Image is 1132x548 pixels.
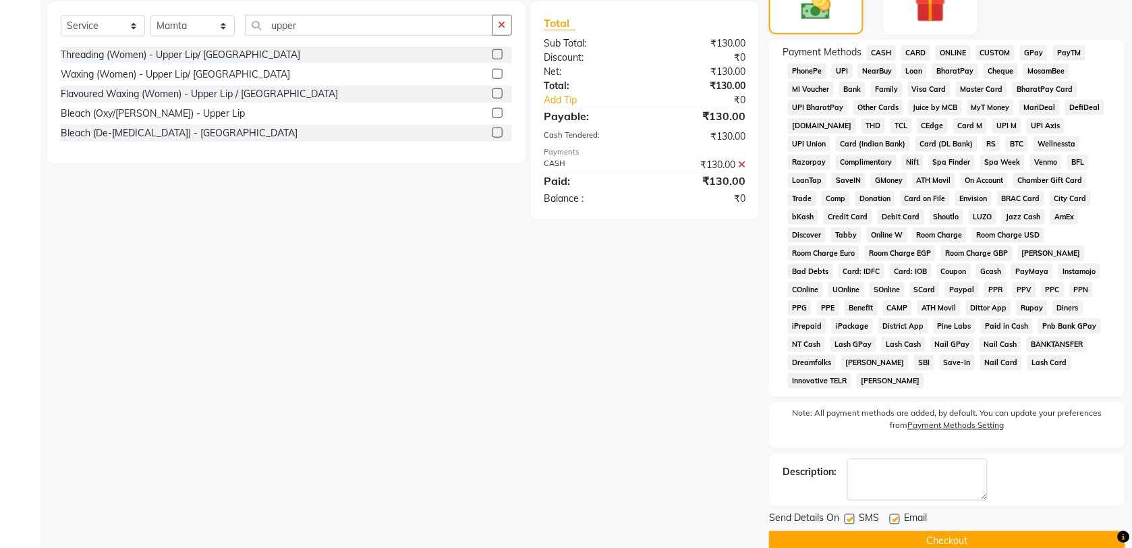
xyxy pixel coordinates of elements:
[534,192,645,206] div: Balance :
[663,93,756,107] div: ₹0
[1023,63,1069,79] span: MosamBee
[955,191,992,207] span: Envision
[839,82,866,97] span: Bank
[645,79,756,93] div: ₹130.00
[972,227,1044,243] span: Room Charge USD
[788,246,859,261] span: Room Charge Euro
[1013,282,1036,298] span: PPV
[913,173,956,188] span: ATH Movil
[824,209,872,225] span: Credit Card
[1017,300,1048,316] span: Rupay
[901,191,951,207] span: Card on File
[645,192,756,206] div: ₹0
[534,65,645,79] div: Net:
[969,209,996,225] span: LUZO
[901,45,930,61] span: CARD
[822,191,850,207] span: Comp
[645,36,756,51] div: ₹130.00
[61,126,298,140] div: Bleach (De-[MEDICAL_DATA]) - [GEOGRAPHIC_DATA]
[645,173,756,189] div: ₹130.00
[953,118,987,134] span: Card M
[831,227,861,243] span: Tabby
[788,100,848,115] span: UPI BharatPay
[908,82,951,97] span: Visa Card
[961,173,1008,188] span: On Account
[940,355,975,371] span: Save-In
[534,108,645,124] div: Payable:
[1006,136,1028,152] span: BTC
[1050,209,1079,225] span: AmEx
[788,227,826,243] span: Discover
[859,512,879,528] span: SMS
[61,67,290,82] div: Waxing (Women) - Upper Lip/ [GEOGRAPHIC_DATA]
[61,87,338,101] div: Flavoured Waxing (Women) - Upper Lip / [GEOGRAPHIC_DATA]
[788,337,825,352] span: NT Cash
[1058,264,1100,279] span: Instamojo
[645,65,756,79] div: ₹130.00
[788,319,826,334] span: iPrepaid
[976,264,1006,279] span: Gcash
[1030,155,1062,170] span: Venmo
[839,264,884,279] span: Card: IDFC
[1027,118,1065,134] span: UPI Axis
[878,209,924,225] span: Debit Card
[976,45,1015,61] span: CUSTOM
[645,51,756,65] div: ₹0
[645,108,756,124] div: ₹130.00
[1027,337,1087,352] span: BANKTANSFER
[534,158,645,172] div: CASH
[858,63,897,79] span: NearBuy
[980,337,1021,352] span: Nail Cash
[645,130,756,144] div: ₹130.00
[932,63,978,79] span: BharatPay
[788,373,851,389] span: Innovative TELR
[1019,100,1060,115] span: MariDeal
[544,16,575,30] span: Total
[937,264,971,279] span: Coupon
[544,146,746,158] div: Payments
[945,282,979,298] span: Paypal
[984,63,1018,79] span: Cheque
[836,136,910,152] span: Card (Indian Bank)
[783,45,861,59] span: Payment Methods
[61,48,300,62] div: Threading (Women) - Upper Lip/ [GEOGRAPHIC_DATA]
[1067,155,1089,170] span: BFL
[870,282,905,298] span: SOnline
[908,420,1004,432] label: Payment Methods Setting
[871,173,907,188] span: GMoney
[832,319,873,334] span: iPackage
[871,82,903,97] span: Family
[857,373,924,389] span: [PERSON_NAME]
[890,264,932,279] span: Card: IOB
[534,130,645,144] div: Cash Tendered:
[828,282,864,298] span: UOnline
[783,408,1112,437] label: Note: All payment methods are added, by default. You can update your preferences from
[1020,45,1048,61] span: GPay
[836,155,897,170] span: Complimentary
[1013,82,1077,97] span: BharatPay Card
[941,246,1013,261] span: Room Charge GBP
[1013,173,1087,188] span: Chamber Gift Card
[1011,264,1053,279] span: PayMaya
[788,191,816,207] span: Trade
[783,466,837,480] div: Description:
[980,355,1022,371] span: Nail Card
[1034,136,1080,152] span: Wellnessta
[1027,355,1071,371] span: Lash Card
[832,63,853,79] span: UPI
[788,209,818,225] span: bKash
[997,191,1044,207] span: BRAC Card
[983,136,1001,152] span: RS
[1053,300,1083,316] span: Diners
[878,319,928,334] span: District App
[902,155,924,170] span: Nift
[855,191,895,207] span: Donation
[1002,209,1045,225] span: Jazz Cash
[865,246,936,261] span: Room Charge EGP
[769,512,839,528] span: Send Details On
[534,51,645,65] div: Discount:
[914,355,934,371] span: SBI
[1018,246,1085,261] span: [PERSON_NAME]
[956,82,1007,97] span: Master Card
[788,63,826,79] span: PhonePe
